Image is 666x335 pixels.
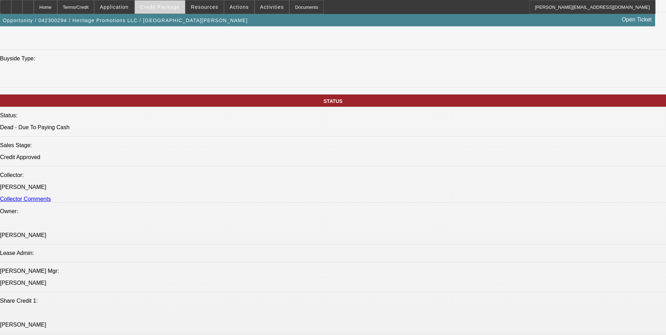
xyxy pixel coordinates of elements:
span: Credit Package [140,4,180,10]
button: Application [94,0,134,14]
span: Actions [230,4,249,10]
span: Activities [260,4,284,10]
button: Resources [186,0,224,14]
span: Opportunity / 042300294 / Heritage Promotions LLC / [GEOGRAPHIC_DATA][PERSON_NAME] [3,18,248,23]
button: Credit Package [135,0,185,14]
span: STATUS [324,98,343,104]
span: Application [100,4,128,10]
span: Resources [191,4,218,10]
button: Actions [224,0,254,14]
button: Activities [255,0,289,14]
a: Open Ticket [619,14,654,26]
